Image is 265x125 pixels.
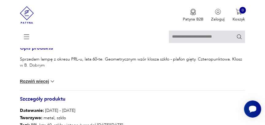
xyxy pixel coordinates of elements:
button: Patyna B2B [183,9,203,22]
img: Ikona koszyka [236,9,242,15]
iframe: Smartsupp widget button [244,101,261,118]
img: Ikonka użytkownika [215,9,221,15]
button: Rozwiń więcej [20,78,56,84]
h3: Szczegóły produktu [20,96,245,107]
button: Zaloguj [211,9,225,22]
p: Patyna B2B [183,17,203,22]
a: Ikona medaluPatyna B2B [183,9,203,22]
p: Sprzedam lampę z okresu PRL-u, lata 60-te. Geometrycznym wzór klosza szkło - plafon gięty. Cztero... [20,56,245,68]
p: Zaloguj [211,17,225,22]
img: chevron down [49,78,56,84]
div: 0 [240,7,246,13]
p: [DATE] - [DATE] [20,107,123,114]
p: metal, szkło [20,114,123,122]
button: Szukaj [236,34,242,39]
b: Datowanie : [20,108,44,113]
img: Ikona medalu [190,9,196,15]
p: Koszyk [232,17,245,22]
h3: Opis produktu [20,45,245,56]
button: 0Koszyk [232,9,245,22]
b: Tworzywo : [20,115,42,121]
